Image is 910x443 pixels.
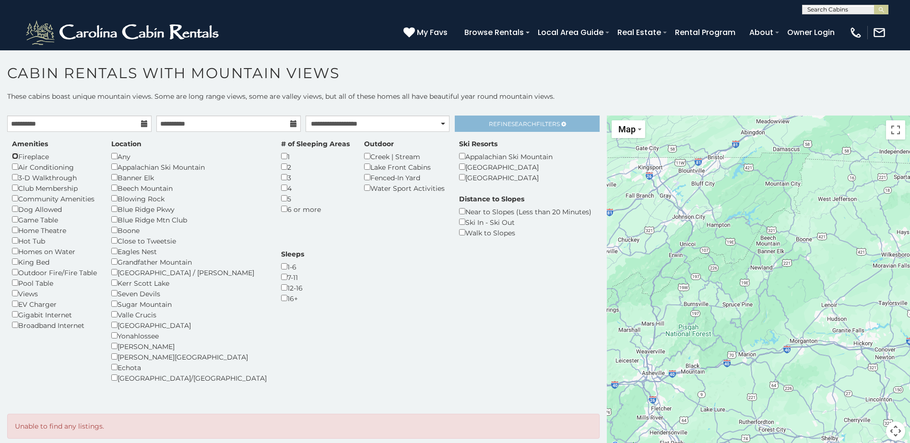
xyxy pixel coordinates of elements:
[12,235,97,246] div: Hot Tub
[12,267,97,278] div: Outdoor Fire/Fire Table
[111,214,267,225] div: Blue Ridge Mtn Club
[111,225,267,235] div: Boone
[281,139,350,149] label: # of Sleeping Areas
[459,194,524,204] label: Distance to Slopes
[533,24,608,41] a: Local Area Guide
[111,278,267,288] div: Kerr Scott Lake
[460,24,529,41] a: Browse Rentals
[417,26,448,38] span: My Favs
[281,282,304,293] div: 12-16
[12,204,97,214] div: Dog Allowed
[12,193,97,204] div: Community Amenities
[12,172,97,183] div: 3-D Walkthrough
[12,288,97,299] div: Views
[489,120,560,128] span: Refine Filters
[281,261,304,272] div: 1-6
[281,162,350,172] div: 2
[782,24,839,41] a: Owner Login
[111,139,142,149] label: Location
[111,246,267,256] div: Eagles Nest
[111,299,267,309] div: Sugar Mountain
[111,172,267,183] div: Banner Elk
[459,139,497,149] label: Ski Resorts
[459,227,591,238] div: Walk to Slopes
[12,139,48,149] label: Amenities
[12,214,97,225] div: Game Table
[511,120,536,128] span: Search
[111,235,267,246] div: Close to Tweetsie
[111,373,267,383] div: [GEOGRAPHIC_DATA]/[GEOGRAPHIC_DATA]
[886,120,905,140] button: Toggle fullscreen view
[111,183,267,193] div: Beech Mountain
[111,341,267,351] div: [PERSON_NAME]
[281,293,304,303] div: 16+
[111,267,267,278] div: [GEOGRAPHIC_DATA] / [PERSON_NAME]
[455,116,599,132] a: RefineSearchFilters
[111,193,267,204] div: Blowing Rock
[281,172,350,183] div: 3
[618,124,636,134] span: Map
[849,26,863,39] img: phone-regular-white.png
[613,24,666,41] a: Real Estate
[403,26,450,39] a: My Favs
[12,299,97,309] div: EV Charger
[111,256,267,267] div: Grandfather Mountain
[111,151,267,162] div: Any
[111,320,267,330] div: [GEOGRAPHIC_DATA]
[612,120,645,138] button: Change map style
[886,421,905,441] button: Map camera controls
[281,193,350,204] div: 5
[24,18,223,47] img: White-1-2.png
[111,288,267,299] div: Seven Devils
[111,362,267,373] div: Echota
[281,151,350,162] div: 1
[364,151,445,162] div: Creek | Stream
[745,24,778,41] a: About
[364,162,445,172] div: Lake Front Cabins
[873,26,886,39] img: mail-regular-white.png
[12,309,97,320] div: Gigabit Internet
[364,139,394,149] label: Outdoor
[111,351,267,362] div: [PERSON_NAME][GEOGRAPHIC_DATA]
[111,309,267,320] div: Valle Crucis
[12,225,97,235] div: Home Theatre
[12,162,97,172] div: Air Conditioning
[459,162,553,172] div: [GEOGRAPHIC_DATA]
[111,330,267,341] div: Yonahlossee
[12,183,97,193] div: Club Membership
[364,172,445,183] div: Fenced-In Yard
[12,320,97,330] div: Broadband Internet
[111,204,267,214] div: Blue Ridge Pkwy
[281,272,304,282] div: 7-11
[15,421,592,431] p: Unable to find any listings.
[12,246,97,256] div: Homes on Water
[670,24,740,41] a: Rental Program
[459,151,553,162] div: Appalachian Ski Mountain
[459,172,553,183] div: [GEOGRAPHIC_DATA]
[12,278,97,288] div: Pool Table
[364,183,445,193] div: Water Sport Activities
[459,217,591,227] div: Ski In - Ski Out
[459,206,591,217] div: Near to Slopes (Less than 20 Minutes)
[12,256,97,267] div: King Bed
[281,249,304,259] label: Sleeps
[281,183,350,193] div: 4
[281,204,350,214] div: 6 or more
[111,162,267,172] div: Appalachian Ski Mountain
[12,151,97,162] div: Fireplace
